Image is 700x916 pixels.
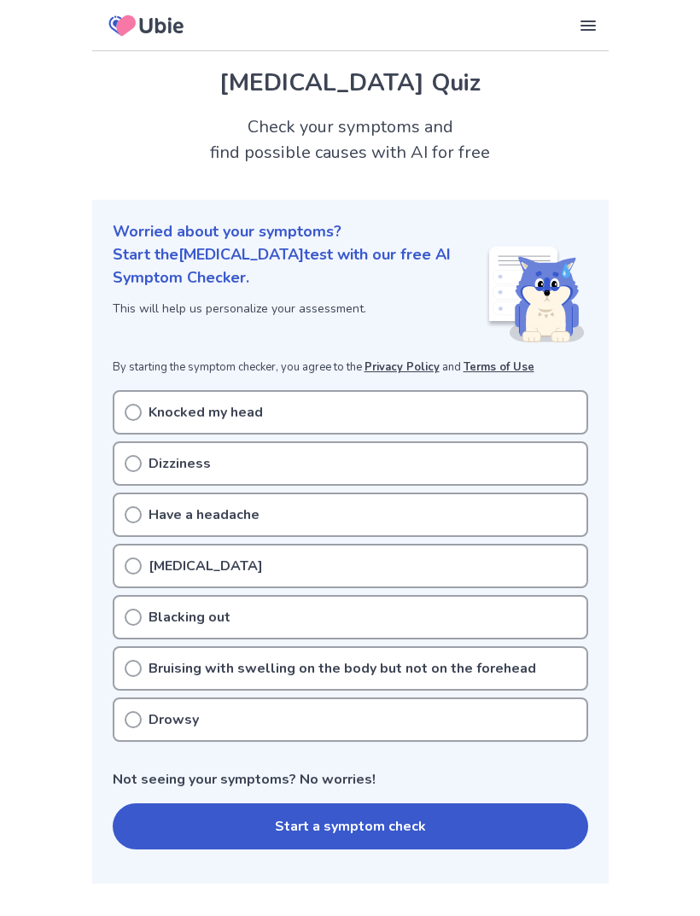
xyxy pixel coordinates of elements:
img: Shiba [486,247,585,342]
a: Privacy Policy [365,359,440,375]
a: Terms of Use [464,359,534,375]
p: Not seeing your symptoms? No worries! [113,769,588,790]
p: Have a headache [149,505,260,525]
p: Drowsy [149,709,199,730]
h2: Check your symptoms and find possible causes with AI for free [92,114,609,166]
p: Knocked my head [149,402,263,423]
p: Dizziness [149,453,211,474]
h1: [MEDICAL_DATA] Quiz [113,65,588,101]
p: [MEDICAL_DATA] [149,556,263,576]
p: Worried about your symptoms? [113,220,588,243]
p: Blacking out [149,607,230,627]
button: Start a symptom check [113,803,588,849]
p: This will help us personalize your assessment. [113,300,486,318]
p: Start the [MEDICAL_DATA] test with our free AI Symptom Checker. [113,243,486,289]
p: Bruising with swelling on the body but not on the forehead [149,658,536,679]
p: By starting the symptom checker, you agree to the and [113,359,588,376]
